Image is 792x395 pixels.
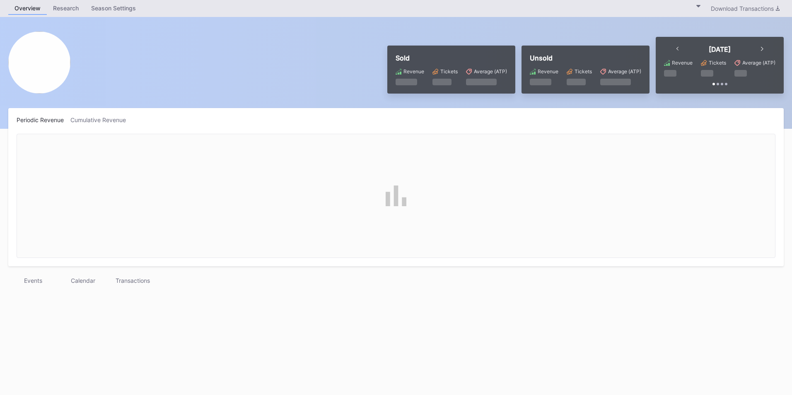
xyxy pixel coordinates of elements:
div: [DATE] [709,45,731,53]
div: Average (ATP) [474,68,507,75]
div: Calendar [58,275,108,287]
div: Research [47,2,85,14]
div: Revenue [672,60,693,66]
button: Download Transactions [707,3,784,14]
div: Average (ATP) [608,68,641,75]
div: Tickets [575,68,592,75]
div: Sold [396,54,507,62]
div: Periodic Revenue [17,116,70,123]
div: Revenue [403,68,424,75]
a: Research [47,2,85,15]
div: Cumulative Revenue [70,116,133,123]
div: Tickets [440,68,458,75]
div: Unsold [530,54,641,62]
a: Season Settings [85,2,142,15]
div: Average (ATP) [742,60,775,66]
div: Revenue [538,68,558,75]
div: Transactions [108,275,157,287]
div: Events [8,275,58,287]
a: Overview [8,2,47,15]
div: Download Transactions [711,5,780,12]
div: Tickets [709,60,726,66]
div: Season Settings [85,2,142,14]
